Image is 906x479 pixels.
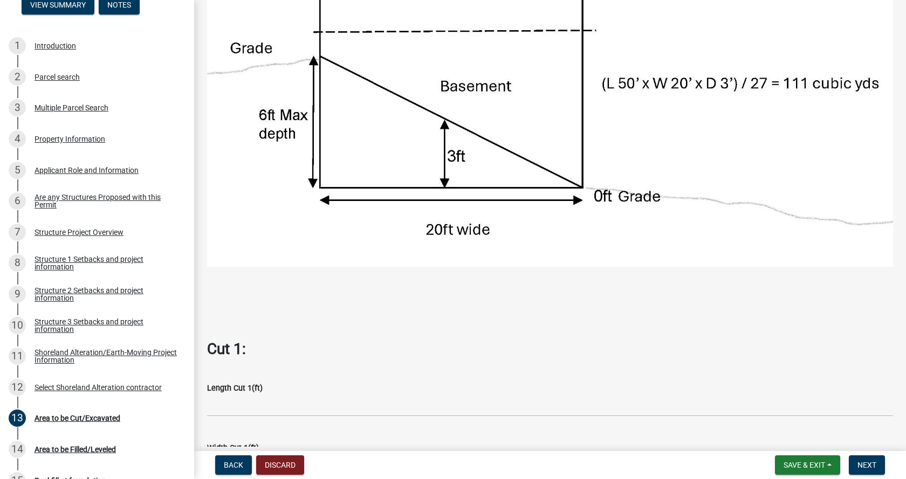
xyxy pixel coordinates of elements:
[9,37,26,54] div: 1
[35,384,162,391] div: Select Shoreland Alteration contractor
[35,349,177,364] div: Shoreland Alteration/Earth-Moving Project Information
[9,162,26,179] div: 5
[224,461,243,469] span: Back
[35,446,116,453] div: Area to be Filled/Leveled
[35,73,80,81] div: Parcel search
[35,228,123,236] div: Structure Project Overview
[215,455,252,475] button: Back
[784,461,825,469] span: Save & Exit
[35,166,139,174] div: Applicant Role and Information
[35,42,76,50] div: Introduction
[9,99,26,116] div: 3
[9,409,26,427] div: 13
[9,348,26,365] div: 11
[207,445,259,452] label: Width Cut 1(ft)
[35,255,177,270] div: Structure 1 Setbacks and project information
[35,318,177,333] div: Structure 3 Setbacks and project information
[207,385,263,392] label: Length Cut 1(ft)
[9,68,26,86] div: 2
[849,455,885,475] button: Next
[35,287,177,302] div: Structure 2 Setbacks and project information
[256,455,304,475] button: Discard
[9,224,26,241] div: 7
[35,193,177,209] div: Are any Structures Proposed with this Permit
[9,254,26,272] div: 8
[775,455,840,475] button: Save & Exit
[207,340,246,358] strong: Cut 1:
[9,441,26,458] div: 14
[9,192,26,210] div: 6
[9,379,26,396] div: 12
[35,135,105,143] div: Property Information
[35,104,108,112] div: Multiple Parcel Search
[9,286,26,303] div: 9
[35,414,120,422] div: Area to be Cut/Excavated
[99,2,140,10] wm-modal-confirm: Notes
[9,130,26,148] div: 4
[857,461,876,469] span: Next
[22,2,94,10] wm-modal-confirm: Summary
[9,317,26,334] div: 10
